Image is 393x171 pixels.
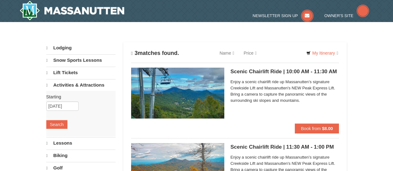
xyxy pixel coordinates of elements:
[46,94,111,100] label: Starting
[46,54,116,66] a: Snow Sports Lessons
[324,13,354,18] span: Owner's Site
[231,144,339,150] h5: Scenic Chairlift Ride | 11:30 AM - 1:00 PM
[302,48,342,58] a: My Itinerary
[324,13,369,18] a: Owner's Site
[20,1,125,20] a: Massanutten Resort
[131,68,224,119] img: 24896431-1-a2e2611b.jpg
[46,150,116,161] a: Biking
[215,47,239,59] a: Name
[301,126,321,131] span: Book from
[231,79,339,104] span: Enjoy a scenic chairlift ride up Massanutten’s signature Creekside Lift and Massanutten's NEW Pea...
[253,13,298,18] span: Newsletter Sign Up
[46,120,67,129] button: Search
[46,67,116,79] a: Lift Tickets
[46,137,116,149] a: Lessons
[231,69,339,75] h5: Scenic Chairlift Ride | 10:00 AM - 11:30 AM
[322,126,333,131] strong: $8.00
[239,47,261,59] a: Price
[46,79,116,91] a: Activities & Attractions
[20,1,125,20] img: Massanutten Resort Logo
[295,124,339,133] button: Book from $8.00
[253,13,313,18] a: Newsletter Sign Up
[46,42,116,54] a: Lodging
